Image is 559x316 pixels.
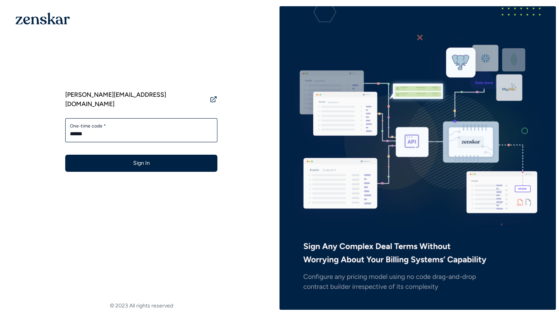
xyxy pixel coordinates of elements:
span: [PERSON_NAME][EMAIL_ADDRESS][DOMAIN_NAME] [65,90,207,109]
footer: © 2023 All rights reserved [3,302,279,310]
img: 1OGAJ2xQqyY4LXKgY66KYq0eOWRCkrZdAb3gUhuVAqdWPZE9SRJmCz+oDMSn4zDLXe31Ii730ItAGKgCKgCCgCikA4Av8PJUP... [16,12,70,24]
label: One-time code * [70,123,213,129]
button: Sign In [65,155,217,172]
